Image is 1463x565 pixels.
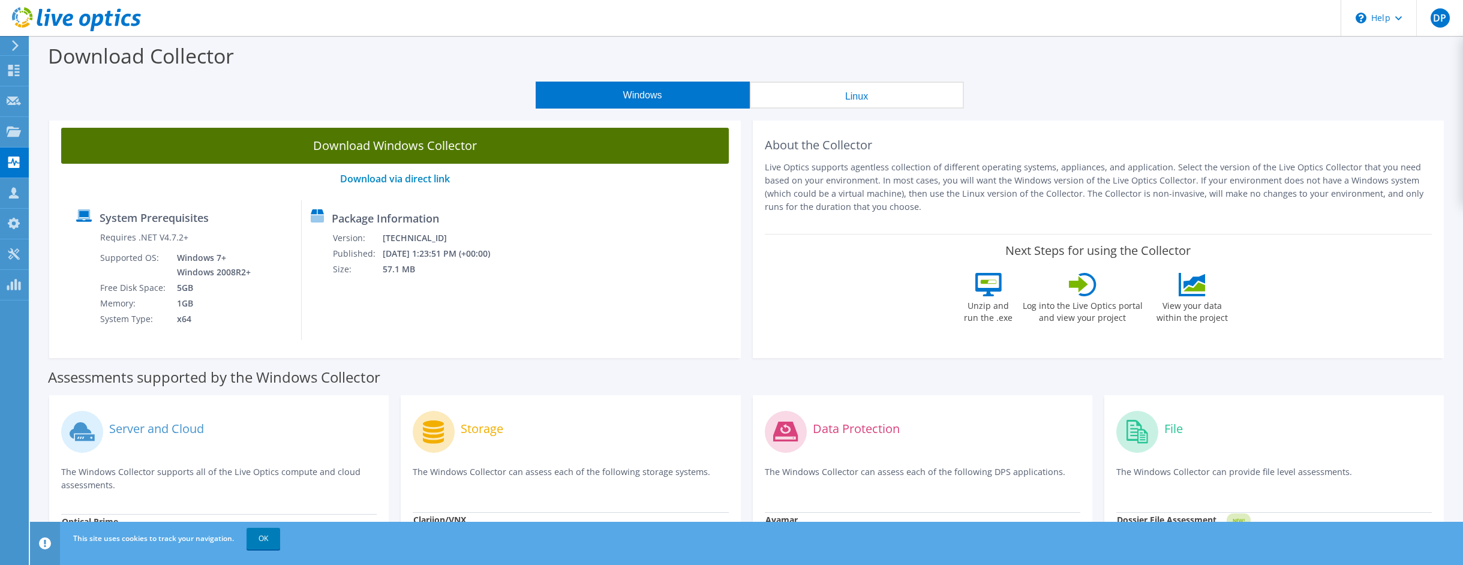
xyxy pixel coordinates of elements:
[73,533,234,543] span: This site uses cookies to track your navigation.
[100,311,168,327] td: System Type:
[247,528,280,549] a: OK
[1022,296,1143,324] label: Log into the Live Optics portal and view your project
[413,465,728,490] p: The Windows Collector can assess each of the following storage systems.
[382,262,506,277] td: 57.1 MB
[1117,514,1216,525] strong: Dossier File Assessment
[813,423,900,435] label: Data Protection
[765,138,1432,152] h2: About the Collector
[382,230,506,246] td: [TECHNICAL_ID]
[109,423,204,435] label: Server and Cloud
[1116,465,1432,490] p: The Windows Collector can provide file level assessments.
[48,371,380,383] label: Assessments supported by the Windows Collector
[1005,244,1191,258] label: Next Steps for using the Collector
[461,423,503,435] label: Storage
[332,262,382,277] td: Size:
[100,250,168,280] td: Supported OS:
[100,280,168,296] td: Free Disk Space:
[62,516,118,527] strong: Optical Prime
[100,296,168,311] td: Memory:
[168,296,253,311] td: 1GB
[750,82,964,109] button: Linux
[1164,423,1183,435] label: File
[332,212,439,224] label: Package Information
[1149,296,1236,324] label: View your data within the project
[765,161,1432,214] p: Live Optics supports agentless collection of different operating systems, appliances, and applica...
[413,514,466,525] strong: Clariion/VNX
[340,172,450,185] a: Download via direct link
[765,465,1080,490] p: The Windows Collector can assess each of the following DPS applications.
[1431,8,1450,28] span: DP
[382,246,506,262] td: [DATE] 1:23:51 PM (+00:00)
[100,232,188,244] label: Requires .NET V4.7.2+
[1356,13,1366,23] svg: \n
[1232,517,1244,524] tspan: NEW!
[100,212,209,224] label: System Prerequisites
[61,465,377,492] p: The Windows Collector supports all of the Live Optics compute and cloud assessments.
[48,42,234,70] label: Download Collector
[168,250,253,280] td: Windows 7+ Windows 2008R2+
[961,296,1016,324] label: Unzip and run the .exe
[168,311,253,327] td: x64
[536,82,750,109] button: Windows
[332,246,382,262] td: Published:
[61,128,729,164] a: Download Windows Collector
[332,230,382,246] td: Version:
[765,514,798,525] strong: Avamar
[168,280,253,296] td: 5GB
